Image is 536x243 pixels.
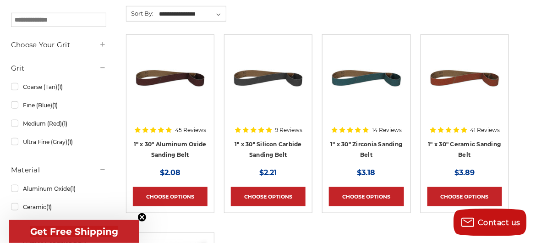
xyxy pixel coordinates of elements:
span: Contact us [478,218,521,227]
h5: Choose Your Grit [11,39,106,50]
span: $2.21 [260,168,277,177]
a: Ceramic [11,199,106,215]
span: Get Free Shipping [30,226,118,237]
h5: Grit [11,63,106,74]
span: (1) [46,204,52,210]
span: (1) [52,102,58,109]
img: 1" x 30" Zirconia File Belt [329,41,404,115]
a: 1" x 30" Aluminum Oxide Sanding Belt [134,141,207,158]
a: 1" x 30" Silicon Carbide File Belt [231,41,306,140]
a: Choose Options [133,187,208,206]
a: Fine (Blue) [11,97,106,113]
a: Coarse (Tan) [11,79,106,95]
img: 1" x 30" Aluminum Oxide File Belt [133,41,208,115]
span: (1) [67,138,73,145]
a: Ultra Fine (Gray) [11,134,106,150]
span: (1) [62,120,67,127]
a: Silicon Carbide [11,217,106,233]
a: Choose Options [427,187,502,206]
a: 1" x 30" Aluminum Oxide File Belt [133,41,208,140]
button: Contact us [454,209,527,236]
a: Aluminum Oxide [11,181,106,197]
span: $3.89 [454,168,475,177]
a: 1" x 30" Zirconia File Belt [329,41,404,140]
a: Medium (Red) [11,116,106,132]
div: Get Free ShippingClose teaser [9,220,139,243]
a: Choose Options [329,187,404,206]
span: $3.18 [357,168,376,177]
h5: Material [11,165,106,176]
img: 1" x 30" Ceramic File Belt [427,41,502,115]
a: 1" x 30" Ceramic File Belt [427,41,502,140]
select: Sort By: [158,7,226,21]
a: 1" x 30" Silicon Carbide Sanding Belt [235,141,302,158]
span: (1) [57,83,63,90]
a: Choose Options [231,187,306,206]
span: $2.08 [160,168,180,177]
button: Close teaser [137,213,147,222]
a: 1" x 30" Zirconia Sanding Belt [330,141,402,158]
label: Sort By: [126,6,154,20]
img: 1" x 30" Silicon Carbide File Belt [231,41,306,115]
span: (1) [70,185,76,192]
a: 1" x 30" Ceramic Sanding Belt [428,141,501,158]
